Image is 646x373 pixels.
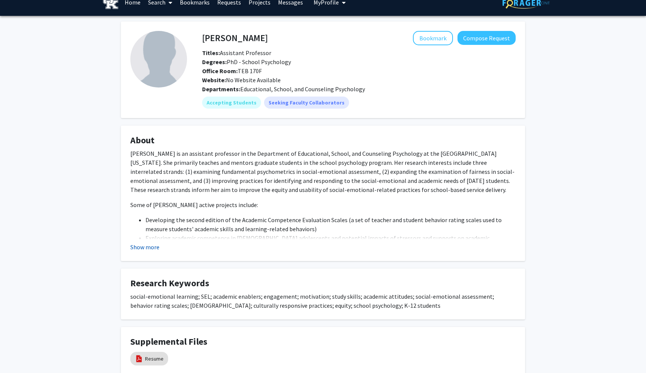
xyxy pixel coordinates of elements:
span: PhD - School Psychology [202,58,291,66]
p: Some of [PERSON_NAME] active projects include: [130,200,516,209]
span: No Website Available [202,76,281,84]
b: Departments: [202,85,240,93]
mat-chip: Accepting Students [202,97,261,109]
iframe: Chat [6,339,32,367]
h4: Research Keywords [130,278,516,289]
span: Assistant Professor [202,49,271,57]
button: Add Katherine Frye to Bookmarks [413,31,453,45]
a: Resume [145,355,164,363]
h4: About [130,135,516,146]
li: Developing the second edition of the Academic Competence Evaluation Scales (a set of teacher and ... [145,215,516,233]
b: Degrees: [202,58,227,66]
img: pdf_icon.png [135,355,143,363]
mat-chip: Seeking Faculty Collaborators [264,97,349,109]
span: Educational, School, and Counseling Psychology [240,85,365,93]
h4: Supplemental Files [130,336,516,347]
b: Titles: [202,49,220,57]
div: social-emotional learning; SEL; academic enablers; engagement; motivation; study skills; academic... [130,292,516,310]
img: Profile Picture [130,31,187,87]
button: Compose Request to Katherine Frye [457,31,516,45]
p: [PERSON_NAME] is an assistant professor in the Department of Educational, School, and Counseling ... [130,149,516,194]
b: Website: [202,76,226,84]
span: TEB 170F [202,67,262,75]
button: Show more [130,243,159,252]
h4: [PERSON_NAME] [202,31,268,45]
li: Exploring academic competence in [DEMOGRAPHIC_DATA] adolescents and potential impacts of stressor... [145,233,516,252]
b: Office Room: [202,67,238,75]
